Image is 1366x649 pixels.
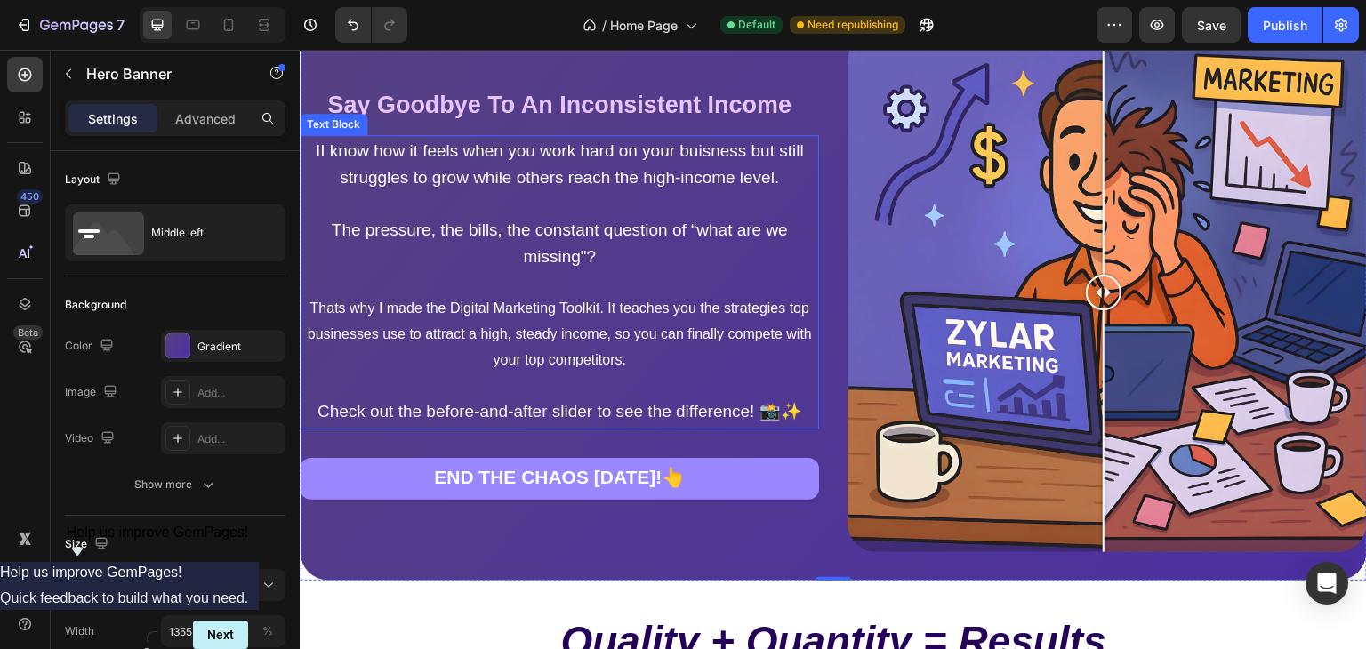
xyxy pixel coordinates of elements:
[1263,16,1307,35] div: Publish
[197,431,281,447] div: Add...
[335,7,407,43] div: Undo/Redo
[86,63,237,84] p: Hero Banner
[602,16,607,35] span: /
[7,7,133,43] button: 7
[262,623,273,639] div: %
[134,476,217,493] div: Show more
[1248,7,1322,43] button: Publish
[88,109,138,128] p: Settings
[257,621,278,642] button: px
[197,385,281,401] div: Add...
[65,168,125,192] div: Layout
[175,109,236,128] p: Advanced
[13,325,43,340] div: Beta
[738,17,775,33] span: Default
[1197,18,1226,33] span: Save
[300,50,1366,649] iframe: Design area
[117,14,125,36] p: 7
[151,212,260,253] div: Middle left
[197,339,281,355] div: Gradient
[65,381,121,405] div: Image
[67,525,249,540] span: Help us improve GemPages!
[610,16,678,35] span: Home Page
[67,525,249,562] button: Show survey - Help us improve GemPages!
[808,17,898,33] span: Need republishing
[65,469,285,501] button: Show more
[17,189,43,204] div: 450
[65,427,118,451] div: Video
[65,334,117,358] div: Color
[1306,562,1348,605] div: Open Intercom Messenger
[261,568,807,614] strong: Quality + Quantity = Results
[1182,7,1241,43] button: Save
[65,297,126,313] div: Background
